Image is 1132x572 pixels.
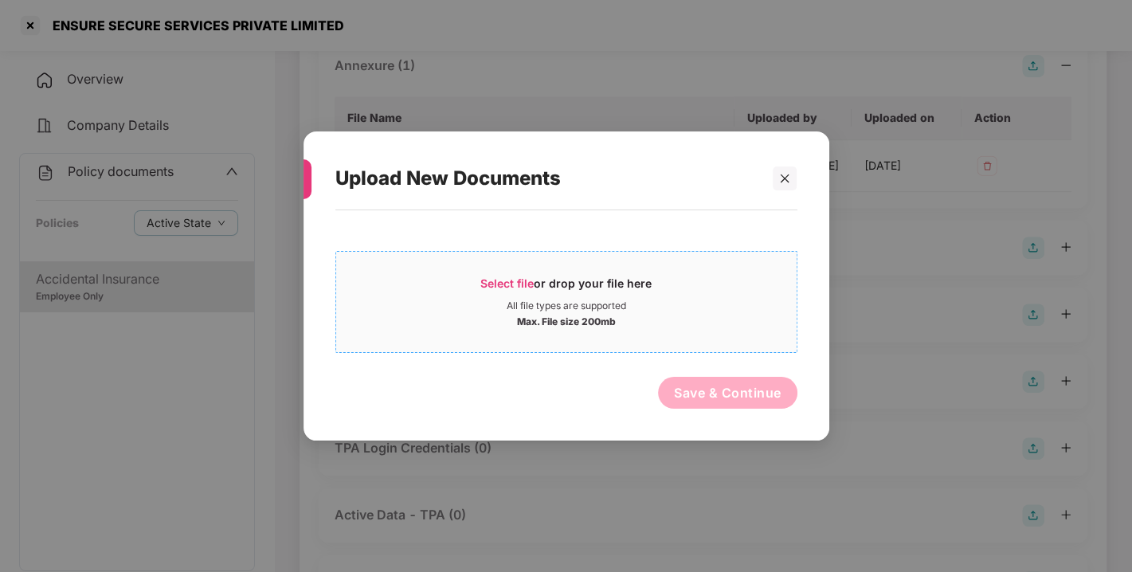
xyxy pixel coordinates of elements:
[779,173,790,184] span: close
[507,300,626,312] div: All file types are supported
[336,264,797,340] span: Select fileor drop your file hereAll file types are supportedMax. File size 200mb
[335,147,759,210] div: Upload New Documents
[480,276,652,300] div: or drop your file here
[517,312,616,328] div: Max. File size 200mb
[658,377,797,409] button: Save & Continue
[480,276,534,290] span: Select file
